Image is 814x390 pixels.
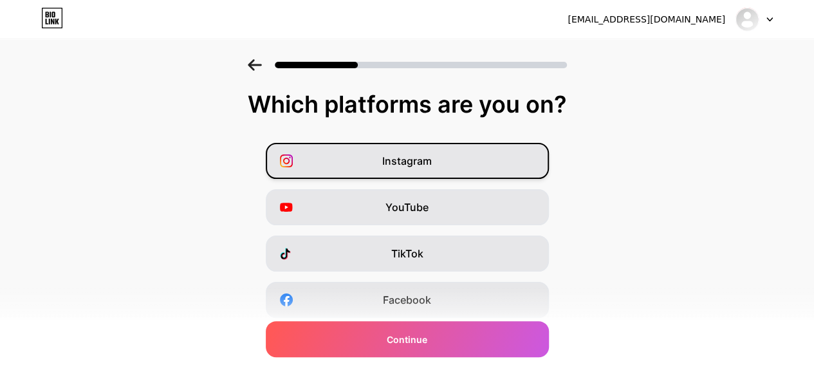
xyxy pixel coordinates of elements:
div: [EMAIL_ADDRESS][DOMAIN_NAME] [568,13,725,26]
img: diydecoradorehome [735,7,759,32]
span: YouTube [385,200,429,215]
span: TikTok [391,246,423,261]
span: Continue [387,333,427,346]
div: Which platforms are you on? [13,91,801,117]
span: Instagram [382,153,432,169]
span: Facebook [383,292,431,308]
